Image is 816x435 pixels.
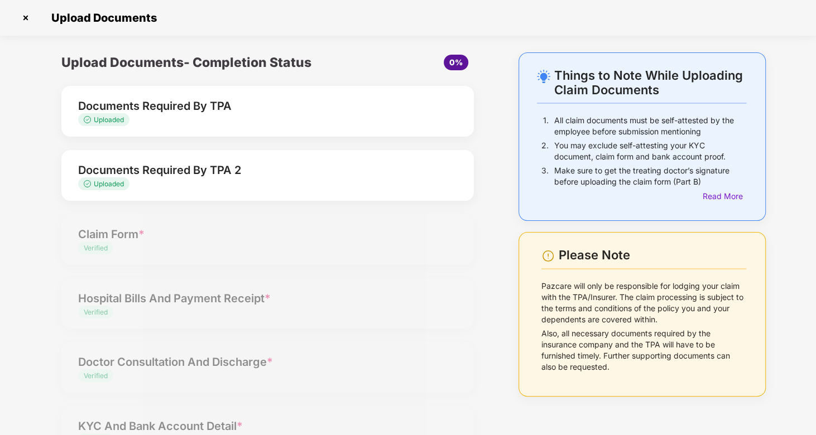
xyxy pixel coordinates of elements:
span: 0% [449,57,463,67]
img: svg+xml;base64,PHN2ZyB4bWxucz0iaHR0cDovL3d3dy53My5vcmcvMjAwMC9zdmciIHdpZHRoPSIyNC4wOTMiIGhlaWdodD... [537,70,550,83]
p: 3. [541,165,549,187]
div: Things to Note While Uploading Claim Documents [554,68,746,97]
div: Documents Required By TPA 2 [78,161,425,179]
div: Upload Documents- Completion Status [61,52,337,72]
p: Pazcare will only be responsible for lodging your claim with the TPA/Insurer. The claim processin... [541,281,746,325]
div: Read More [703,190,746,202]
span: Uploaded [94,115,124,124]
span: Uploaded [94,180,124,188]
p: Also, all necessary documents required by the insurance company and the TPA will have to be furni... [541,328,746,373]
span: Upload Documents [40,11,162,25]
img: svg+xml;base64,PHN2ZyB4bWxucz0iaHR0cDovL3d3dy53My5vcmcvMjAwMC9zdmciIHdpZHRoPSIxMy4zMzMiIGhlaWdodD... [84,180,94,187]
p: 2. [541,140,549,162]
div: Documents Required By TPA [78,97,425,115]
p: You may exclude self-attesting your KYC document, claim form and bank account proof. [554,140,746,162]
p: 1. [543,115,549,137]
img: svg+xml;base64,PHN2ZyBpZD0iQ3Jvc3MtMzJ4MzIiIHhtbG5zPSJodHRwOi8vd3d3LnczLm9yZy8yMDAwL3N2ZyIgd2lkdG... [17,9,35,27]
img: svg+xml;base64,PHN2ZyBpZD0iV2FybmluZ18tXzI0eDI0IiBkYXRhLW5hbWU9Ildhcm5pbmcgLSAyNHgyNCIgeG1sbnM9Im... [541,249,555,263]
p: All claim documents must be self-attested by the employee before submission mentioning [554,115,746,137]
p: Make sure to get the treating doctor’s signature before uploading the claim form (Part B) [554,165,746,187]
img: svg+xml;base64,PHN2ZyB4bWxucz0iaHR0cDovL3d3dy53My5vcmcvMjAwMC9zdmciIHdpZHRoPSIxMy4zMzMiIGhlaWdodD... [84,116,94,123]
div: Please Note [558,248,746,263]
